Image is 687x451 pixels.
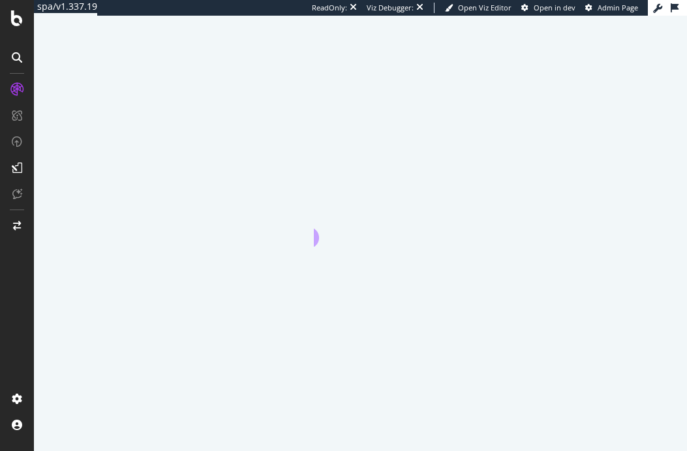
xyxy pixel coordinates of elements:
[445,3,511,13] a: Open Viz Editor
[534,3,575,12] span: Open in dev
[367,3,414,13] div: Viz Debugger:
[598,3,638,12] span: Admin Page
[312,3,347,13] div: ReadOnly:
[314,200,408,247] div: animation
[585,3,638,13] a: Admin Page
[458,3,511,12] span: Open Viz Editor
[521,3,575,13] a: Open in dev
